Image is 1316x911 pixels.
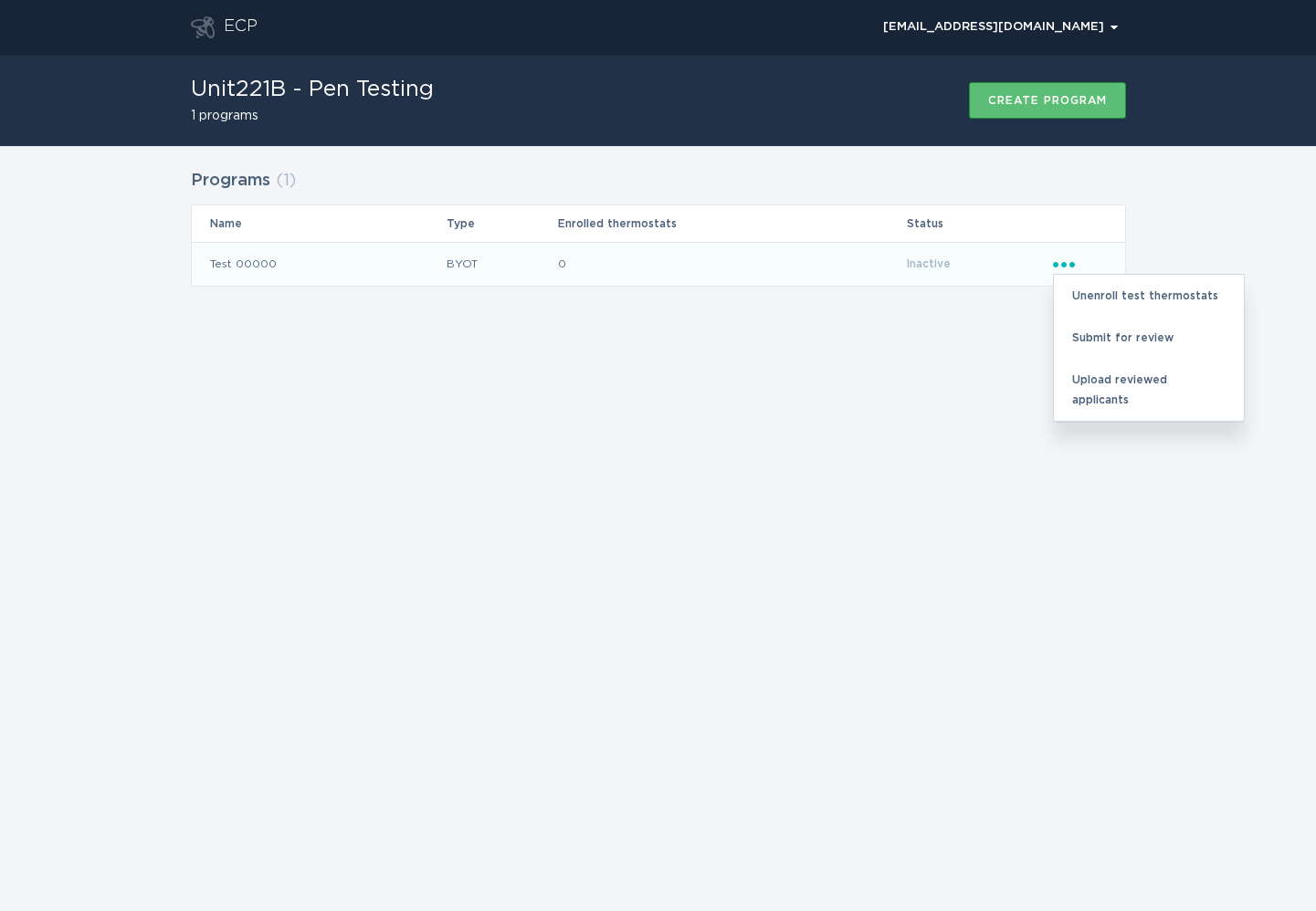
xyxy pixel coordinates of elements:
button: Go to dashboard [191,16,215,38]
h1: Unit221B - Pen Testing [191,79,434,100]
div: Upload reviewed applicants [1054,359,1244,421]
th: Name [192,205,447,242]
td: 0 [557,242,906,286]
th: Enrolled thermostats [557,205,906,242]
div: [EMAIL_ADDRESS][DOMAIN_NAME] [883,22,1118,33]
button: Open user account details [875,14,1126,41]
span: Inactive [907,258,951,269]
td: Test 00000 [192,242,447,286]
div: Create program [988,95,1107,106]
th: Status [906,205,1052,242]
button: Create program [969,82,1126,119]
td: BYOT [446,242,557,286]
h2: Programs [191,164,270,197]
tr: 8440686a4d3444698ae1ab9613181a48 [192,242,1125,286]
th: Type [446,205,557,242]
div: Submit for review [1054,317,1244,359]
span: ( 1 ) [276,173,296,189]
div: Unenroll test thermostats [1054,275,1244,317]
div: Popover menu [875,14,1126,41]
h2: 1 programs [191,110,434,122]
div: ECP [224,16,258,38]
tr: Table Headers [192,205,1125,242]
